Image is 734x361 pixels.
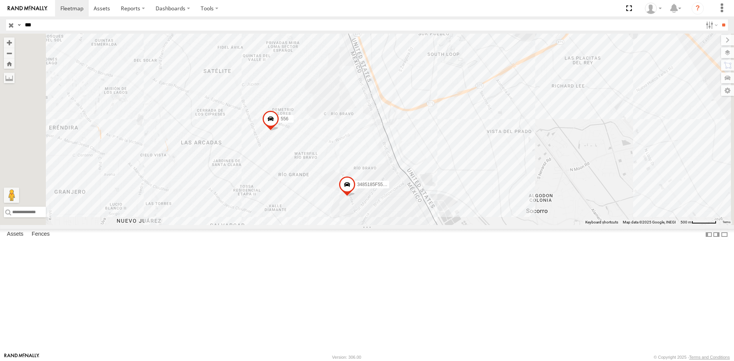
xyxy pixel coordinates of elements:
button: Zoom out [4,48,15,58]
a: Terms and Conditions [689,355,730,359]
span: 3485185F5568 [357,182,388,187]
label: Hide Summary Table [721,229,728,240]
img: rand-logo.svg [8,6,47,11]
label: Measure [4,73,15,83]
button: Zoom Home [4,58,15,69]
span: 500 m [680,220,692,224]
button: Drag Pegman onto the map to open Street View [4,188,19,203]
label: Search Filter Options [703,19,719,31]
label: Map Settings [721,85,734,96]
div: Version: 306.00 [332,355,361,359]
span: Map data ©2025 Google, INEGI [623,220,676,224]
button: Keyboard shortcuts [585,220,618,225]
a: Terms (opens in new tab) [723,221,731,224]
div: Andres Lujan [642,3,664,14]
button: Zoom in [4,37,15,48]
i: ? [692,2,704,15]
label: Dock Summary Table to the Left [705,229,713,240]
label: Fences [28,229,54,240]
a: Visit our Website [4,353,39,361]
label: Search Query [16,19,22,31]
label: Assets [3,229,27,240]
label: Dock Summary Table to the Right [713,229,720,240]
div: © Copyright 2025 - [654,355,730,359]
button: Map Scale: 500 m per 61 pixels [678,220,719,225]
span: 556 [281,116,288,121]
